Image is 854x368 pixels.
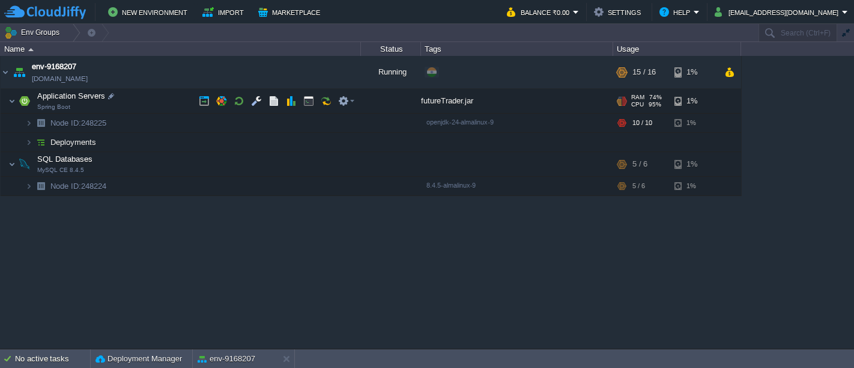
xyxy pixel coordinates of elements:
a: SQL DatabasesMySQL CE 8.4.5 [36,155,94,164]
div: 15 / 16 [632,56,656,88]
button: [EMAIL_ADDRESS][DOMAIN_NAME] [715,5,842,19]
img: AMDAwAAAACH5BAEAAAAALAAAAAABAAEAAAICRAEAOw== [11,56,28,88]
a: Node ID:248225 [49,118,108,128]
div: 10 / 10 [632,114,652,132]
a: Node ID:248224 [49,181,108,191]
a: Application ServersSpring Boot [36,91,107,100]
button: Deployment Manager [95,353,182,365]
span: 95% [649,101,661,108]
div: 5 / 6 [632,152,647,176]
button: Settings [594,5,644,19]
span: Spring Boot [37,103,70,111]
img: AMDAwAAAACH5BAEAAAAALAAAAAABAAEAAAICRAEAOw== [8,89,16,113]
span: Application Servers [36,91,107,101]
img: AMDAwAAAACH5BAEAAAAALAAAAAABAAEAAAICRAEAOw== [25,133,32,152]
button: Import [202,5,247,19]
button: env-9168207 [198,353,255,365]
span: 8.4.5-almalinux-9 [426,182,476,189]
button: New Environment [108,5,191,19]
button: Env Groups [4,24,64,41]
img: AMDAwAAAACH5BAEAAAAALAAAAAABAAEAAAICRAEAOw== [32,133,49,152]
iframe: chat widget [804,320,842,356]
img: AMDAwAAAACH5BAEAAAAALAAAAAABAAEAAAICRAEAOw== [32,177,49,195]
img: AMDAwAAAACH5BAEAAAAALAAAAAABAAEAAAICRAEAOw== [25,114,32,132]
div: Running [361,56,421,88]
span: 248224 [49,181,108,191]
a: [DOMAIN_NAME] [32,73,88,85]
span: CPU [631,101,644,108]
button: Help [659,5,694,19]
a: env-9168207 [32,61,76,73]
img: AMDAwAAAACH5BAEAAAAALAAAAAABAAEAAAICRAEAOw== [25,177,32,195]
div: 5 / 6 [632,177,645,195]
button: Marketplace [258,5,324,19]
div: 1% [674,114,713,132]
span: 248225 [49,118,108,128]
div: Status [362,42,420,56]
a: Deployments [49,137,98,147]
img: CloudJiffy [4,5,86,20]
img: AMDAwAAAACH5BAEAAAAALAAAAAABAAEAAAICRAEAOw== [32,114,49,132]
div: 1% [674,56,713,88]
span: MySQL CE 8.4.5 [37,167,84,174]
div: Usage [614,42,740,56]
button: Balance ₹0.00 [507,5,573,19]
img: AMDAwAAAACH5BAEAAAAALAAAAAABAAEAAAICRAEAOw== [16,152,33,176]
div: futureTrader.jar [421,89,613,113]
div: 1% [674,152,713,176]
img: AMDAwAAAACH5BAEAAAAALAAAAAABAAEAAAICRAEAOw== [16,89,33,113]
span: Node ID: [50,118,81,127]
div: Tags [422,42,613,56]
div: 1% [674,89,713,113]
span: openjdk-24-almalinux-9 [426,118,494,126]
span: SQL Databases [36,154,94,164]
span: 74% [649,94,662,101]
div: Name [1,42,360,56]
img: AMDAwAAAACH5BAEAAAAALAAAAAABAAEAAAICRAEAOw== [28,48,34,51]
span: Node ID: [50,182,81,191]
img: AMDAwAAAACH5BAEAAAAALAAAAAABAAEAAAICRAEAOw== [8,152,16,176]
img: AMDAwAAAACH5BAEAAAAALAAAAAABAAEAAAICRAEAOw== [1,56,10,88]
div: 1% [674,177,713,195]
span: RAM [631,94,644,101]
